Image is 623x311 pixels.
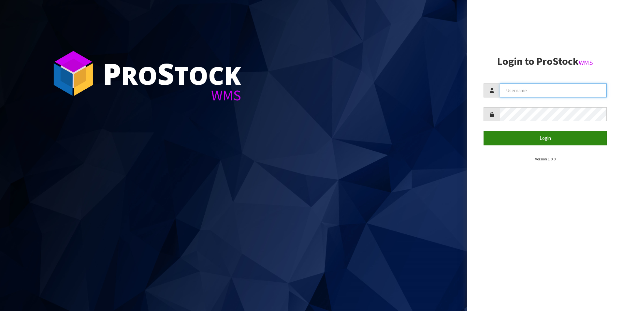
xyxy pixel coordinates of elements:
[103,88,241,103] div: WMS
[49,49,98,98] img: ProStock Cube
[484,131,607,145] button: Login
[103,53,121,93] span: P
[103,59,241,88] div: ro tock
[484,56,607,67] h2: Login to ProStock
[579,58,593,67] small: WMS
[500,83,607,97] input: Username
[157,53,174,93] span: S
[535,156,556,161] small: Version 1.0.0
